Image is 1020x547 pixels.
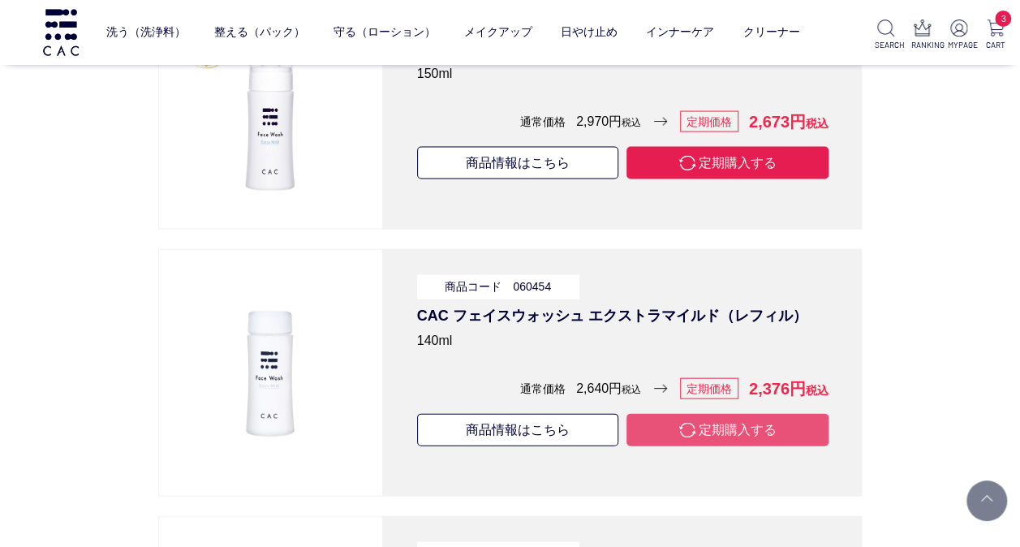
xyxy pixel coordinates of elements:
[174,277,367,469] img: CAC フェイスウォッシュ エクストラマイルド（レフィル）
[910,39,934,51] p: RANKING
[561,12,618,53] a: 日やけ止め
[464,12,532,53] a: メイクアップ
[622,384,641,395] span: 税込
[806,384,828,397] span: 税込
[947,39,971,51] p: MYPAGE
[875,39,898,51] p: SEARCH
[622,117,641,128] span: 税込
[214,12,305,53] a: 整える（パック）
[520,114,566,131] span: 通常価格
[806,117,828,130] span: 税込
[749,377,828,401] span: 円
[417,275,579,299] p: 商品コード 060454
[680,111,738,132] span: 定期価格
[983,19,1007,51] a: 3 CART
[995,11,1011,27] span: 3
[417,414,619,446] a: 商品情報はこちら
[742,12,799,53] a: クリーナー
[417,331,828,351] p: 140ml
[417,275,828,351] a: 商品コード 060454 CAC フェイスウォッシュ エクストラマイルド（レフィル） 140ml
[947,19,971,51] a: MYPAGE
[646,12,714,53] a: インナーケア
[334,12,436,53] a: 守る（ローション）
[106,12,186,53] a: 洗う（洗浄料）
[654,385,667,393] img: →
[910,19,934,51] a: RANKING
[41,9,81,55] img: logo
[576,379,641,398] span: 円
[626,414,828,446] button: 定期購入する
[576,112,641,131] span: 円
[749,380,790,398] span: 2,376
[576,114,609,128] span: 2,970
[576,381,609,395] span: 2,640
[417,305,828,327] p: CAC フェイスウォッシュ エクストラマイルド（レフィル）
[749,110,828,134] span: 円
[520,381,566,398] span: 通常価格
[749,113,790,131] span: 2,673
[680,378,738,399] span: 定期価格
[174,10,367,202] img: CAC ウォッシングパウダー
[875,19,898,51] a: SEARCH
[626,147,828,179] button: 定期購入する
[654,118,667,126] img: →
[983,39,1007,51] p: CART
[417,147,619,179] a: 商品情報はこちら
